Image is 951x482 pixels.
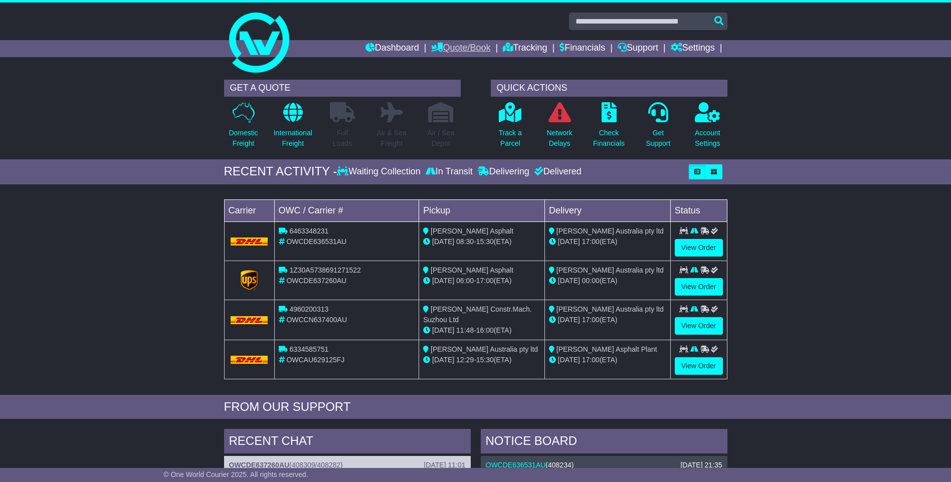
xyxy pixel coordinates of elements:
p: Check Financials [593,128,625,149]
div: (ETA) [549,236,666,247]
div: - (ETA) [423,355,540,365]
p: Account Settings [695,128,720,149]
span: [PERSON_NAME] Constr.Mach. Suzhou Ltd [423,305,531,324]
a: View Order [675,239,723,257]
div: FROM OUR SUPPORT [224,400,727,414]
a: Dashboard [365,40,419,57]
span: [DATE] [432,237,454,246]
img: DHL.png [231,316,268,324]
span: OWCAU629125FJ [286,356,344,364]
span: 12:29 [456,356,474,364]
a: OWCDE637260AU [229,461,290,469]
div: ( ) [229,461,466,469]
div: RECENT CHAT [224,429,471,456]
td: Pickup [419,199,545,221]
a: Quote/Book [431,40,490,57]
div: In Transit [423,166,475,177]
a: OWCDE636531AU [486,461,546,469]
span: 4960200313 [289,305,328,313]
a: Settings [671,40,715,57]
a: Financials [559,40,605,57]
div: GET A QUOTE [224,80,461,97]
div: Delivering [475,166,532,177]
a: DomesticFreight [228,102,258,154]
div: [DATE] 21:35 [680,461,722,469]
span: [DATE] [558,316,580,324]
span: [DATE] [558,356,580,364]
span: OWCDE636531AU [286,237,346,246]
span: 17:00 [582,237,600,246]
div: RECENT ACTIVITY - [224,164,337,179]
span: [DATE] [558,277,580,285]
span: 11:48 [456,326,474,334]
div: ( ) [486,461,722,469]
p: International Freight [274,128,312,149]
p: Network Delays [546,128,572,149]
span: [DATE] [558,237,580,246]
div: (ETA) [549,355,666,365]
span: 16:00 [476,326,494,334]
div: Delivered [532,166,582,177]
p: Air & Sea Freight [377,128,407,149]
span: [PERSON_NAME] Asphalt [431,227,513,235]
a: View Order [675,278,723,296]
a: Support [618,40,658,57]
div: - (ETA) [423,325,540,336]
div: QUICK ACTIONS [491,80,727,97]
a: NetworkDelays [546,102,573,154]
span: 17:00 [582,316,600,324]
span: OWCDE637260AU [286,277,346,285]
div: - (ETA) [423,276,540,286]
p: Air / Sea Depot [428,128,455,149]
span: [PERSON_NAME] Australia pty ltd [556,305,664,313]
p: Domestic Freight [229,128,258,149]
span: 08:30 [456,237,474,246]
img: DHL.png [231,237,268,246]
span: 408234 [548,461,572,469]
div: (ETA) [549,276,666,286]
img: GetCarrierServiceLogo [241,270,258,290]
span: © One World Courier 2025. All rights reserved. [163,470,308,478]
span: [PERSON_NAME] Asphalt [431,266,513,274]
span: [PERSON_NAME] Asphalt Plant [556,345,657,353]
span: 408309/408282 [292,461,340,469]
a: View Order [675,357,723,375]
span: [DATE] [432,356,454,364]
td: Carrier [224,199,274,221]
td: OWC / Carrier # [274,199,419,221]
a: GetSupport [645,102,671,154]
span: OWCCN637400AU [286,316,347,324]
a: AccountSettings [694,102,721,154]
span: 6463348231 [289,227,328,235]
p: Get Support [646,128,670,149]
img: DHL.png [231,356,268,364]
span: 6334585751 [289,345,328,353]
span: 00:00 [582,277,600,285]
a: CheckFinancials [593,102,625,154]
div: - (ETA) [423,236,540,247]
span: 17:00 [582,356,600,364]
a: View Order [675,317,723,335]
td: Delivery [544,199,670,221]
td: Status [670,199,727,221]
span: 15:30 [476,356,494,364]
div: Waiting Collection [337,166,423,177]
a: Tracking [503,40,547,57]
a: InternationalFreight [273,102,313,154]
span: 15:30 [476,237,494,246]
span: [PERSON_NAME] Australia pty ltd [431,345,538,353]
div: [DATE] 11:01 [424,461,465,469]
p: Full Loads [330,128,355,149]
div: NOTICE BOARD [481,429,727,456]
p: Track a Parcel [499,128,522,149]
span: 1Z30A5738691271522 [289,266,360,274]
span: [DATE] [432,277,454,285]
span: 17:00 [476,277,494,285]
div: (ETA) [549,315,666,325]
span: 06:00 [456,277,474,285]
span: [PERSON_NAME] Australia pty ltd [556,227,664,235]
span: [DATE] [432,326,454,334]
a: Track aParcel [498,102,522,154]
span: [PERSON_NAME] Australia pty ltd [556,266,664,274]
